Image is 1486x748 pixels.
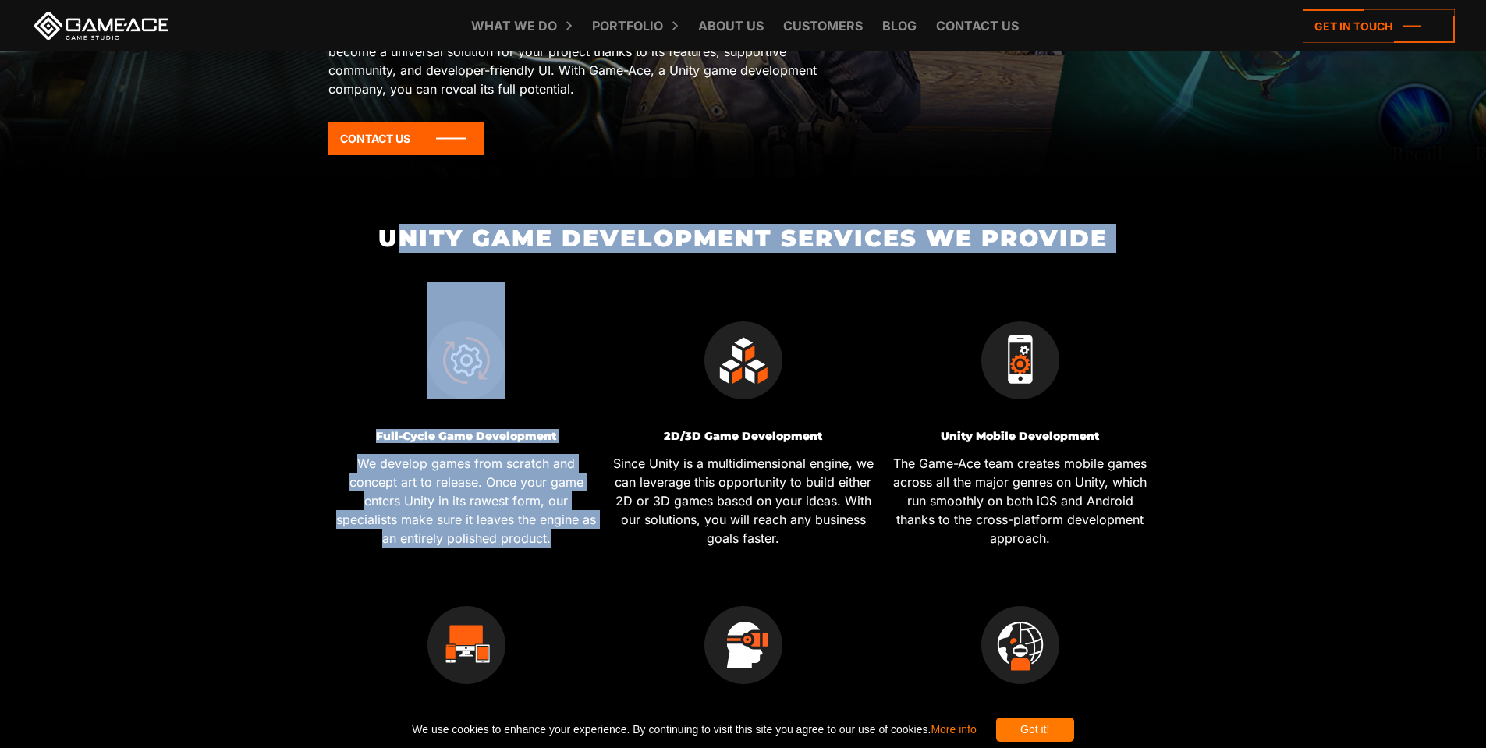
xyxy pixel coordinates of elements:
[611,431,876,442] h3: 2D/
[427,321,505,399] img: full cycle development icon
[704,321,782,399] img: 2d 3d game development icon
[996,718,1074,742] div: Got it!
[611,454,876,548] p: Since Unity is a multidimensional engine, we can leverage this opportunity to build either 2D or ...
[931,723,976,736] a: More info
[941,429,1099,443] a: Unity Mobile Development
[334,431,599,442] h3: Full-Cycle Game Development
[427,606,505,684] img: Cross platform game development icon
[981,606,1059,684] img: Metaverse game creation icon
[412,718,976,742] span: We use cookies to enhance your experience. By continuing to visit this site you agree to our use ...
[1303,9,1455,43] a: Get in touch
[704,606,782,684] img: Ar vr game development icon
[685,429,822,443] a: 3D Game Development
[888,454,1153,548] p: The Game-Ace team creates mobile games across all the major genres on Unity, which run smoothly o...
[328,122,484,155] a: Contact Us
[981,321,1059,399] img: Mobile game development icon
[334,454,599,548] p: We develop games from scratch and concept art to release. Once your game enters Unity in its rawe...
[328,225,1158,251] h2: Unity Game Development Services We Provide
